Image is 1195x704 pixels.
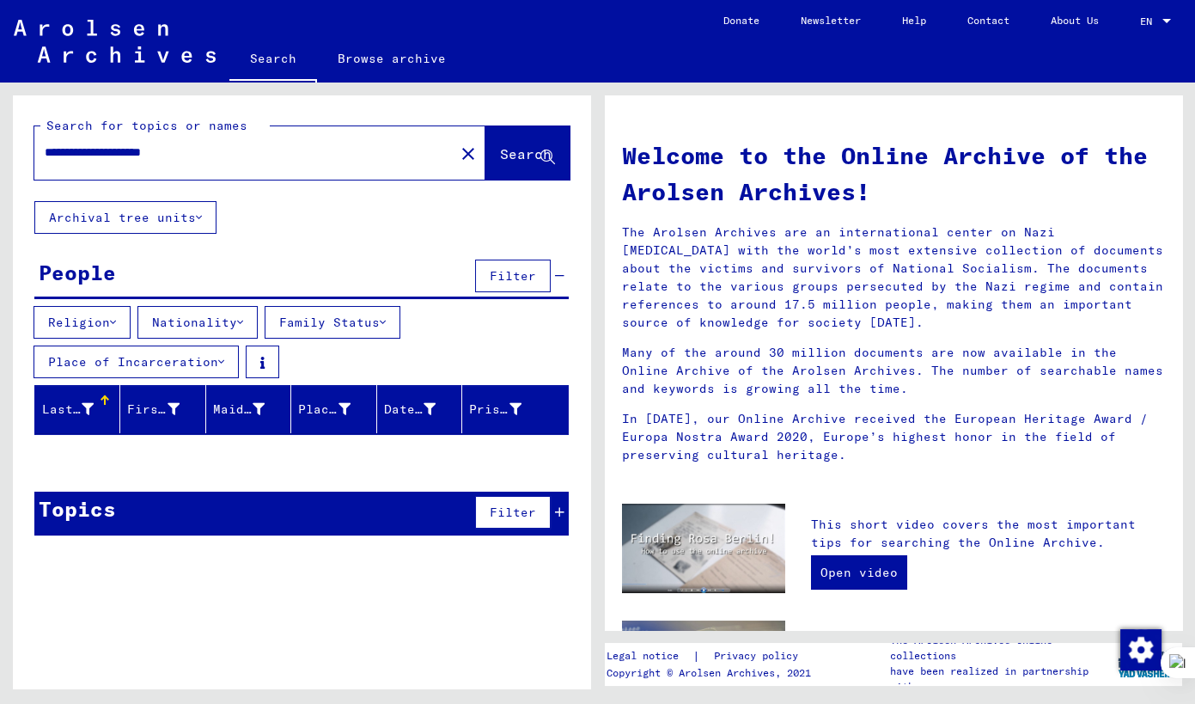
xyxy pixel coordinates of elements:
p: This short video covers the most important tips for searching the Online Archive. [811,516,1165,552]
div: First Name [127,395,204,423]
button: Clear [451,136,485,170]
p: Copyright © Arolsen Archives, 2021 [607,665,819,681]
img: Change consent [1120,629,1161,670]
button: Family Status [265,306,400,339]
mat-label: Search for topics or names [46,118,247,133]
mat-header-cell: Maiden Name [206,385,291,433]
button: Place of Incarceration [34,346,239,378]
div: Date of Birth [384,395,461,423]
button: Filter [475,260,551,292]
div: Date of Birth [384,401,436,419]
a: Search [229,38,317,83]
mat-header-cell: Prisoner # [462,385,567,433]
div: Change consent [1119,628,1161,670]
img: yv_logo.png [1114,642,1179,685]
h1: Welcome to the Online Archive of the Arolsen Archives! [622,138,1166,210]
div: Last Name [42,395,119,423]
a: Browse archive [317,38,466,79]
button: Archival tree units [34,201,216,234]
div: Place of Birth [298,395,375,423]
div: People [39,257,116,288]
div: Maiden Name [213,395,290,423]
div: Place of Birth [298,401,350,419]
img: Arolsen_neg.svg [14,20,216,63]
button: Nationality [137,306,258,339]
a: Privacy policy [700,647,819,665]
div: Topics [39,493,116,524]
button: Religion [34,306,131,339]
p: The Arolsen Archives are an international center on Nazi [MEDICAL_DATA] with the world’s most ext... [622,223,1166,332]
span: Filter [490,268,536,284]
img: video.jpg [622,504,786,593]
div: Prisoner # [469,395,546,423]
p: Many of the around 30 million documents are now available in the Online Archive of the Arolsen Ar... [622,344,1166,398]
a: Open video [811,555,907,590]
div: Last Name [42,401,94,419]
span: Search [500,145,552,162]
span: Filter [490,505,536,520]
a: Legal notice [607,647,692,665]
div: Prisoner # [469,401,521,419]
mat-header-cell: Place of Birth [291,385,376,433]
div: Maiden Name [213,401,265,419]
button: Search [485,126,570,180]
span: EN [1140,15,1159,28]
mat-header-cell: Last Name [35,385,120,433]
p: have been realized in partnership with [890,664,1110,695]
mat-header-cell: First Name [120,385,205,433]
div: | [607,647,819,665]
mat-icon: close [458,144,479,164]
div: First Name [127,401,179,419]
mat-header-cell: Date of Birth [377,385,462,433]
p: The Arolsen Archives online collections [890,633,1110,664]
p: In [DATE], our Online Archive received the European Heritage Award / Europa Nostra Award 2020, Eu... [622,410,1166,464]
button: Filter [475,496,551,529]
